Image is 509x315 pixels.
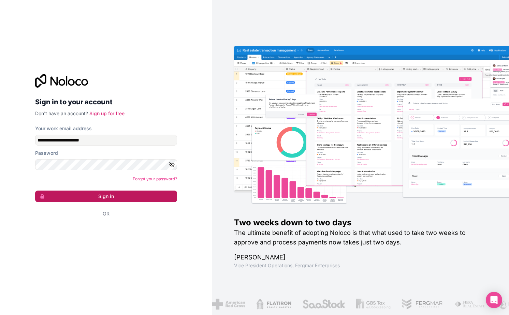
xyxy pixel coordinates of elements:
h2: The ultimate benefit of adopting Noloco is that what used to take two weeks to approve and proces... [234,228,487,247]
input: Email address [35,135,177,146]
label: Your work email address [35,125,92,132]
span: Or [103,210,110,217]
label: Password [35,150,58,156]
img: /assets/fiera-fwj2N5v4.png [453,299,485,310]
img: /assets/flatiron-C8eUkumj.png [255,299,290,310]
input: Password [35,159,177,170]
button: Sign in [35,191,177,202]
span: Don't have an account? [35,110,88,116]
img: /assets/gbstax-C-GtDUiK.png [355,299,390,310]
a: Forgot your password? [133,176,177,181]
h1: [PERSON_NAME] [234,253,487,262]
img: /assets/fergmar-CudnrXN5.png [400,299,442,310]
h1: Two weeks down to two days [234,217,487,228]
iframe: Schaltfläche „Über Google anmelden“ [32,225,175,240]
h1: Vice President Operations , Fergmar Enterprises [234,262,487,269]
img: /assets/saastock-C6Zbiodz.png [301,299,344,310]
div: Open Intercom Messenger [486,292,502,308]
img: /assets/american-red-cross-BAupjrZR.png [211,299,244,310]
h2: Sign in to your account [35,96,177,108]
a: Sign up for free [89,110,125,116]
